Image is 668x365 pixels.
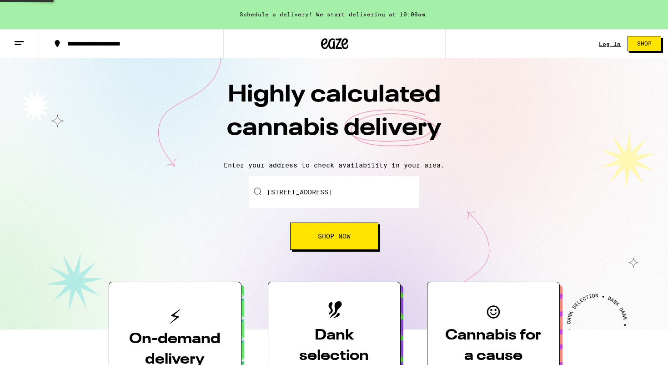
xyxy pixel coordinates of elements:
[318,233,351,239] span: Shop Now
[175,79,493,154] h1: Highly calculated cannabis delivery
[5,6,65,14] span: Hi. Need any help?
[9,162,659,169] p: Enter your address to check availability in your area.
[249,176,419,208] input: Enter your delivery address
[621,36,668,51] a: Shop
[628,36,661,51] button: Shop
[637,41,652,46] span: Shop
[599,41,621,47] a: Log In
[290,223,378,250] button: Shop Now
